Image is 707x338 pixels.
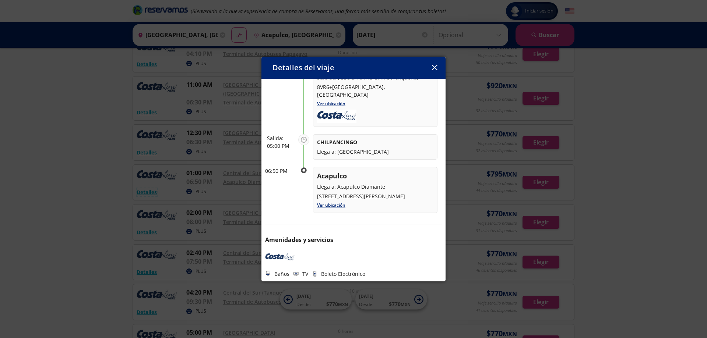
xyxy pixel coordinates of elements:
[317,148,433,156] p: Llega a: [GEOGRAPHIC_DATA]
[317,202,345,208] a: Ver ubicación
[265,167,295,175] p: 06:50 PM
[317,100,345,107] a: Ver ubicación
[272,62,334,73] p: Detalles del viaje
[321,270,365,278] p: Boleto Electrónico
[265,235,442,244] p: Amenidades y servicios
[302,270,308,278] p: TV
[274,270,289,278] p: Baños
[317,138,433,146] p: CHILPANCINGO
[317,192,433,200] p: [STREET_ADDRESS][PERSON_NAME]
[317,183,433,191] p: Llega a: Acapulco Diamante
[317,83,433,99] p: 8VR6+[GEOGRAPHIC_DATA], [GEOGRAPHIC_DATA]
[317,110,356,123] img: uploads_2F1618599176729-w9r3pol644-d629c15044929c08f56a2cfd8cb674b0_2Fcostaline.jpg
[267,134,295,142] p: Salida:
[265,252,295,263] img: COSTA LINE FUTURA
[267,142,295,150] p: 05:00 PM
[317,171,433,181] p: Acapulco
